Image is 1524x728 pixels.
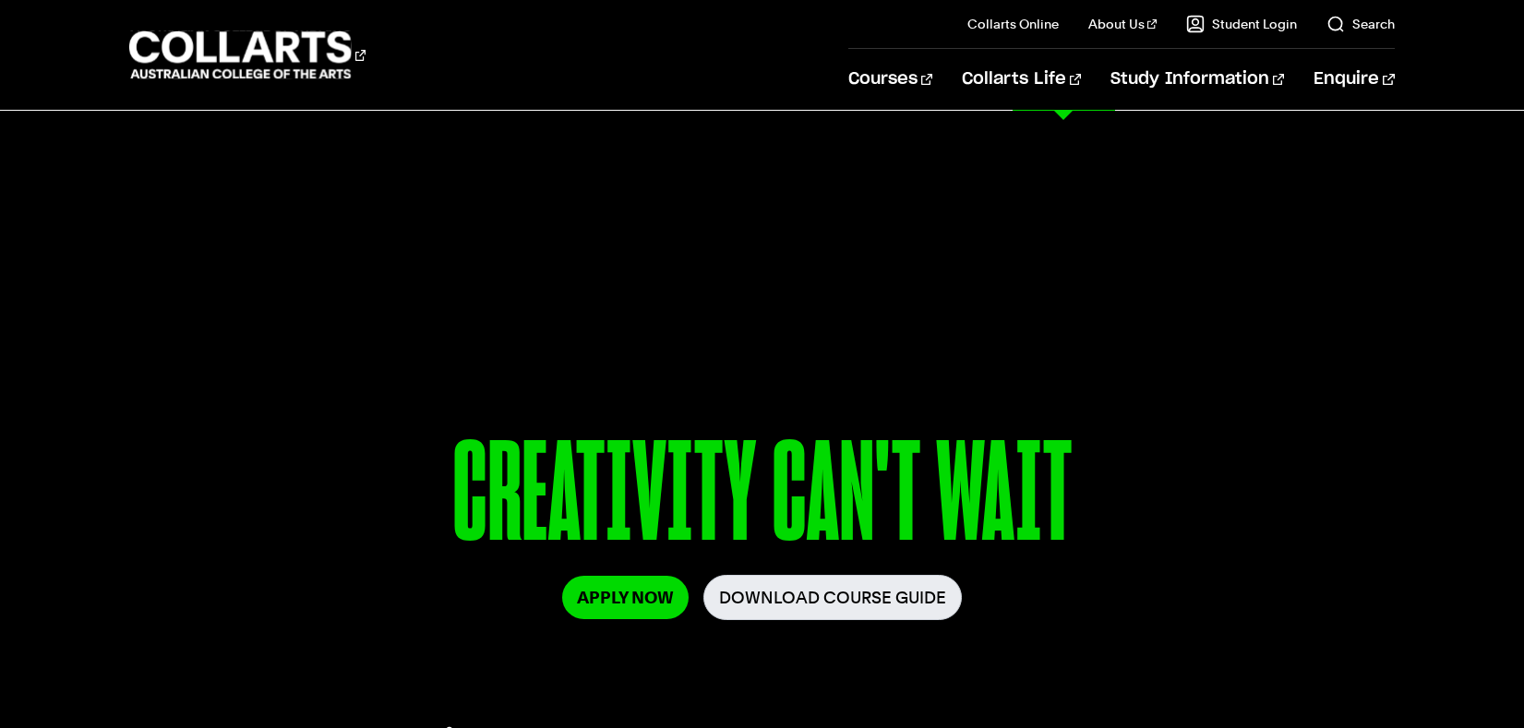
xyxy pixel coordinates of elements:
[1088,15,1157,33] a: About Us
[1326,15,1395,33] a: Search
[562,576,689,619] a: Apply Now
[962,49,1081,110] a: Collarts Life
[129,29,366,81] div: Go to homepage
[967,15,1059,33] a: Collarts Online
[1186,15,1297,33] a: Student Login
[848,49,932,110] a: Courses
[703,575,962,620] a: Download Course Guide
[227,423,1297,575] p: CREATIVITY CAN'T WAIT
[1110,49,1284,110] a: Study Information
[1314,49,1394,110] a: Enquire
